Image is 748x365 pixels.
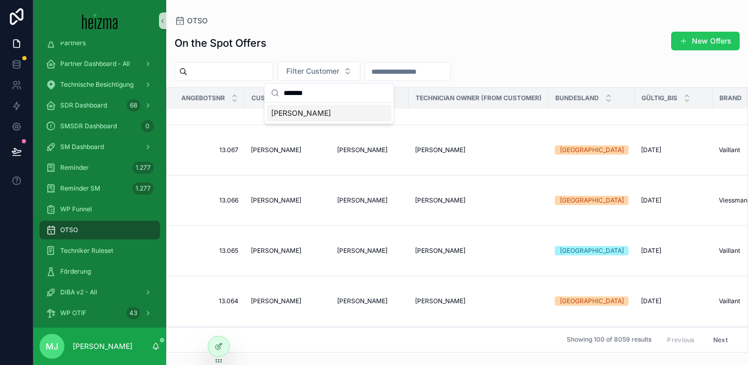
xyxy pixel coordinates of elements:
h1: On the Spot Offers [175,36,266,50]
a: SMSDR Dashboard0 [39,117,160,136]
a: 13.064 [179,297,238,305]
span: SMSDR Dashboard [60,122,117,130]
a: OTSO [175,16,208,26]
p: [PERSON_NAME] [73,341,132,352]
a: [PERSON_NAME] [337,297,403,305]
div: 1.277 [132,182,154,195]
button: Next [706,332,735,348]
span: Reminder SM [60,184,100,193]
button: Select Button [277,61,360,81]
div: [GEOGRAPHIC_DATA] [560,246,624,255]
a: [PERSON_NAME] [337,196,403,205]
div: Suggestions [265,103,394,124]
span: SDR Dashboard [60,101,107,110]
a: [PERSON_NAME] [415,247,542,255]
span: Bundesland [555,94,599,102]
a: [PERSON_NAME] [251,146,325,154]
span: OTSO [187,16,208,26]
a: Techniker Ruleset [39,241,160,260]
a: Förderung [39,262,160,281]
a: [PERSON_NAME] [251,297,325,305]
span: [PERSON_NAME] [415,196,465,205]
span: [DATE] [641,146,661,154]
a: SM Dashboard [39,138,160,156]
span: Vaillant [719,297,740,305]
div: [GEOGRAPHIC_DATA] [560,296,624,306]
a: Reminder SM1.277 [39,179,160,198]
a: [DATE] [641,297,706,305]
span: Vaillant [719,247,740,255]
a: [GEOGRAPHIC_DATA] [555,296,629,306]
a: Partner Dashboard - All [39,55,160,73]
span: [PERSON_NAME] [415,297,465,305]
a: [DATE] [641,196,706,205]
a: [DATE] [641,146,706,154]
div: 68 [127,99,140,112]
span: [PERSON_NAME] [337,297,388,305]
a: [GEOGRAPHIC_DATA] [555,196,629,205]
a: 13.066 [179,196,238,205]
span: Partners [60,39,86,47]
a: [PERSON_NAME] [251,196,325,205]
a: 13.067 [179,146,238,154]
button: New Offers [671,32,740,50]
div: 43 [126,307,140,319]
span: WP OTIF [60,309,86,317]
a: WP OTIF43 [39,304,160,322]
div: [GEOGRAPHIC_DATA] [560,196,624,205]
span: Filter Customer [286,66,339,76]
span: Brand [719,94,742,102]
a: [PERSON_NAME] [415,196,542,205]
span: [PERSON_NAME] [337,247,388,255]
a: [PERSON_NAME] [337,146,403,154]
a: [PERSON_NAME] [337,247,403,255]
a: Reminder1.277 [39,158,160,177]
span: [DATE] [641,297,661,305]
span: OTSO [60,226,78,234]
span: Reminder [60,164,89,172]
span: Technician Owner (from customer) [416,94,542,102]
span: Techniker Ruleset [60,247,113,255]
span: Customer [251,94,287,102]
a: WP Funnel [39,200,160,219]
span: [DATE] [641,247,661,255]
a: [DATE] [641,247,706,255]
span: Förderung [60,267,91,276]
span: Technische Besichtigung [60,80,133,89]
div: 1.277 [132,161,154,174]
span: [PERSON_NAME] [415,146,465,154]
span: [PERSON_NAME] [271,108,331,118]
a: [PERSON_NAME] [251,247,325,255]
span: WP Funnel [60,205,92,213]
span: [PERSON_NAME] [251,196,301,205]
a: DiBA v2 - All [39,283,160,302]
a: [GEOGRAPHIC_DATA] [555,145,629,155]
img: App logo [82,12,118,29]
span: [PERSON_NAME] [415,247,465,255]
a: Technische Besichtigung [39,75,160,94]
span: [DATE] [641,196,661,205]
span: Showing 100 of 8059 results [567,336,651,344]
span: Partner Dashboard - All [60,60,130,68]
span: DiBA v2 - All [60,288,97,296]
a: Partners [39,34,160,52]
span: MJ [46,340,58,353]
span: [PERSON_NAME] [251,146,301,154]
a: [GEOGRAPHIC_DATA] [555,246,629,255]
a: [PERSON_NAME] [415,146,542,154]
div: scrollable content [33,42,166,328]
span: [PERSON_NAME] [251,297,301,305]
div: 0 [141,120,154,132]
div: [GEOGRAPHIC_DATA] [560,145,624,155]
span: SM Dashboard [60,143,104,151]
span: [PERSON_NAME] [337,146,388,154]
a: 13.065 [179,247,238,255]
span: Gültig_bis [642,94,677,102]
a: OTSO [39,221,160,239]
span: Vaillant [719,146,740,154]
span: [PERSON_NAME] [337,196,388,205]
a: SDR Dashboard68 [39,96,160,115]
